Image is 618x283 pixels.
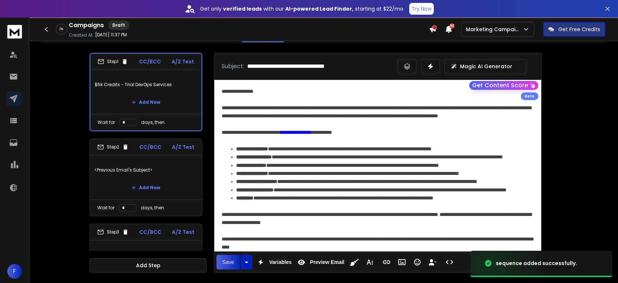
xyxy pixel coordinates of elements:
[139,143,161,151] p: CC/BCC
[426,255,440,269] button: Insert Unsubscribe Link
[294,255,346,269] button: Preview Email
[363,255,377,269] button: More Text
[521,92,538,100] div: Beta
[496,260,577,267] div: sequence added successfully.
[97,229,129,235] div: Step 3
[126,180,166,195] button: Add New
[95,32,127,38] p: [DATE] 11:37 PM
[411,5,432,12] p: Try Now
[60,27,63,32] p: 0 %
[90,139,202,216] li: Step2CC/BCCA/Z Test<Previous Email's Subject>Add NewWait fordays, then
[98,58,128,65] div: Step 1
[69,21,104,30] h1: Campaigns
[90,258,207,273] button: Add Step
[222,62,244,71] p: Subject:
[139,58,161,65] p: CC/BCC
[347,255,361,269] button: Clean HTML
[126,95,166,110] button: Add New
[94,160,197,180] p: <Previous Email's Subject>
[172,58,194,65] p: A/Z Test
[108,21,129,30] div: Draft
[7,264,22,279] button: F
[444,59,527,74] button: Magic AI Generator
[268,259,293,265] span: Variables
[543,22,605,37] button: Get Free Credits
[98,120,115,125] p: Wait for
[460,63,512,70] p: Magic AI Generator
[69,32,94,38] p: Created At:
[216,255,240,269] button: Save
[558,26,600,33] p: Get Free Credits
[97,144,129,150] div: Step 2
[141,120,165,125] p: days, then
[7,25,22,38] img: logo
[449,23,455,29] span: 50
[409,3,434,15] button: Try Now
[410,255,424,269] button: Emoticons
[95,74,197,95] p: $5k Credits - Trial DevOps Services
[308,259,346,265] span: Preview Email
[395,255,409,269] button: Insert Image (Ctrl+P)
[285,5,354,12] strong: AI-powered Lead Finder,
[254,255,293,269] button: Variables
[139,228,161,236] p: CC/BCC
[380,255,393,269] button: Insert Link (Ctrl+K)
[469,81,538,90] button: Get Content Score
[200,5,403,12] p: Get only with our starting at $22/mo
[172,143,195,151] p: A/Z Test
[94,245,197,265] p: <Previous Email's Subject>
[466,26,523,33] p: Marketing Campaign
[172,228,195,236] p: A/Z Test
[223,5,262,12] strong: verified leads
[442,255,456,269] button: Code View
[90,53,202,131] li: Step1CC/BCCA/Z Test$5k Credits - Trial DevOps ServicesAdd NewWait fordays, then
[141,205,164,211] p: days, then
[97,205,114,211] p: Wait for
